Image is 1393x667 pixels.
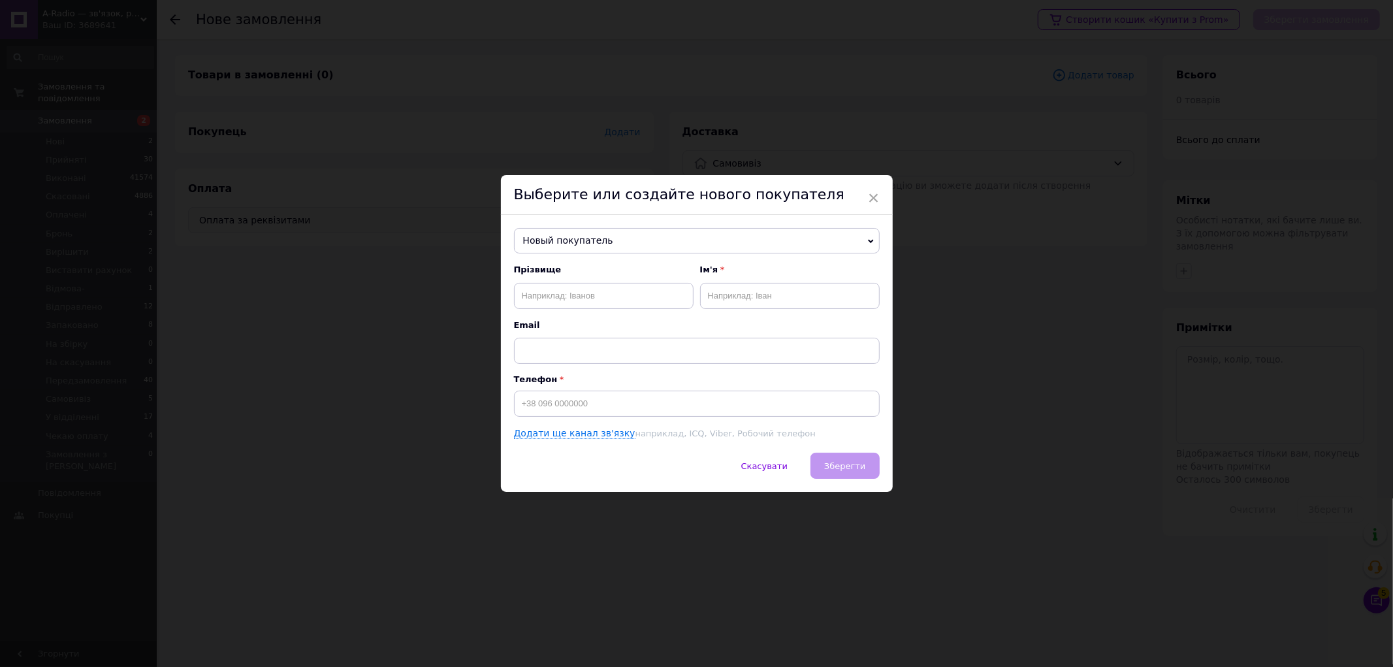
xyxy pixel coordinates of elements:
[501,175,893,215] div: Выберите или создайте нового покупателя
[514,374,880,384] p: Телефон
[514,391,880,417] input: +38 096 0000000
[700,283,880,309] input: Наприклад: Іван
[741,461,788,471] span: Скасувати
[514,428,635,439] a: Додати ще канал зв'язку
[868,187,880,209] span: ×
[514,228,880,254] span: Новый покупатель
[700,264,880,276] span: Ім'я
[514,283,694,309] input: Наприклад: Іванов
[728,453,801,479] button: Скасувати
[514,319,880,331] span: Email
[635,429,816,438] span: наприклад, ICQ, Viber, Робочий телефон
[514,264,694,276] span: Прізвище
